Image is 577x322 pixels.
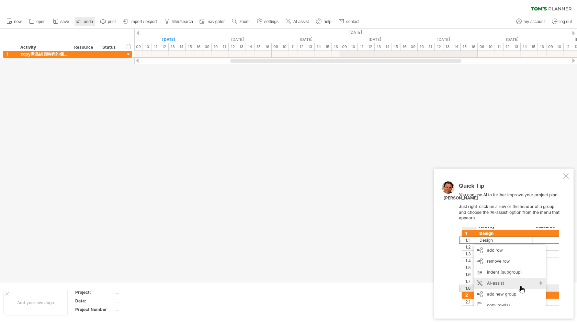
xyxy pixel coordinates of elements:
[99,17,118,26] a: print
[409,36,478,43] div: Sunday, 12 October 2025
[443,43,452,50] div: 13
[459,183,562,192] div: Quick Tip
[199,17,227,26] a: navigator
[239,19,249,24] span: zoom
[134,36,203,43] div: Wednesday, 8 October 2025
[160,43,169,50] div: 12
[504,43,512,50] div: 12
[340,43,349,50] div: 09
[486,43,495,50] div: 10
[169,43,177,50] div: 13
[5,17,24,26] a: new
[7,51,17,57] div: 1
[323,43,332,50] div: 15
[512,43,521,50] div: 13
[114,289,172,295] div: ....
[27,17,48,26] a: open
[409,43,418,50] div: 09
[524,19,545,24] span: my account
[74,44,95,51] div: Resource
[186,43,194,50] div: 15
[315,43,323,50] div: 14
[358,43,366,50] div: 11
[418,43,426,50] div: 10
[559,19,572,24] span: log out
[324,19,331,24] span: help
[151,43,160,50] div: 11
[469,43,478,50] div: 16
[230,17,251,26] a: zoom
[349,43,358,50] div: 10
[203,43,212,50] div: 09
[108,19,116,24] span: print
[459,183,562,306] div: You can use AI to further improve your project plan. Just right-click on a row or the header of a...
[237,43,246,50] div: 13
[114,307,172,312] div: ....
[461,43,469,50] div: 15
[280,43,289,50] div: 10
[84,19,93,24] span: undo
[121,17,159,26] a: import / export
[220,43,229,50] div: 11
[60,19,69,24] span: save
[478,43,486,50] div: 09
[297,43,306,50] div: 12
[3,290,68,315] div: Add your own logo
[75,298,113,304] div: Date:
[340,36,409,43] div: Saturday, 11 October 2025
[255,17,281,26] a: settings
[289,43,297,50] div: 11
[203,36,272,43] div: Thursday, 9 October 2025
[514,17,547,26] a: my account
[555,43,564,50] div: 10
[172,19,193,24] span: filter/search
[392,43,400,50] div: 15
[208,19,225,24] span: navigator
[162,17,195,26] a: filter/search
[75,307,113,312] div: Project Number
[284,17,311,26] a: AI assist
[263,43,272,50] div: 16
[564,43,572,50] div: 11
[495,43,504,50] div: 11
[36,19,46,24] span: open
[337,17,362,26] a: contact
[521,43,529,50] div: 14
[75,289,113,295] div: Project:
[293,19,309,24] span: AI assist
[194,43,203,50] div: 16
[254,43,263,50] div: 15
[272,36,340,43] div: Friday, 10 October 2025
[426,43,435,50] div: 11
[400,43,409,50] div: 16
[366,43,375,50] div: 12
[177,43,186,50] div: 14
[246,43,254,50] div: 14
[102,44,117,51] div: Status
[134,43,143,50] div: 09
[435,43,443,50] div: 12
[452,43,461,50] div: 14
[272,43,280,50] div: 09
[550,17,574,26] a: log out
[20,44,67,51] div: Activity
[546,43,555,50] div: 09
[538,43,546,50] div: 16
[306,43,315,50] div: 13
[314,17,333,26] a: help
[212,43,220,50] div: 10
[143,43,151,50] div: 10
[383,43,392,50] div: 14
[332,43,340,50] div: 16
[51,17,71,26] a: save
[131,19,157,24] span: import / export
[229,43,237,50] div: 12
[264,19,279,24] span: settings
[14,19,22,24] span: new
[346,19,360,24] span: contact
[443,195,478,201] div: [PERSON_NAME]
[478,36,546,43] div: Monday, 13 October 2025
[21,51,67,57] div: copy產品組員時程的欄位
[375,43,383,50] div: 13
[75,17,95,26] a: undo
